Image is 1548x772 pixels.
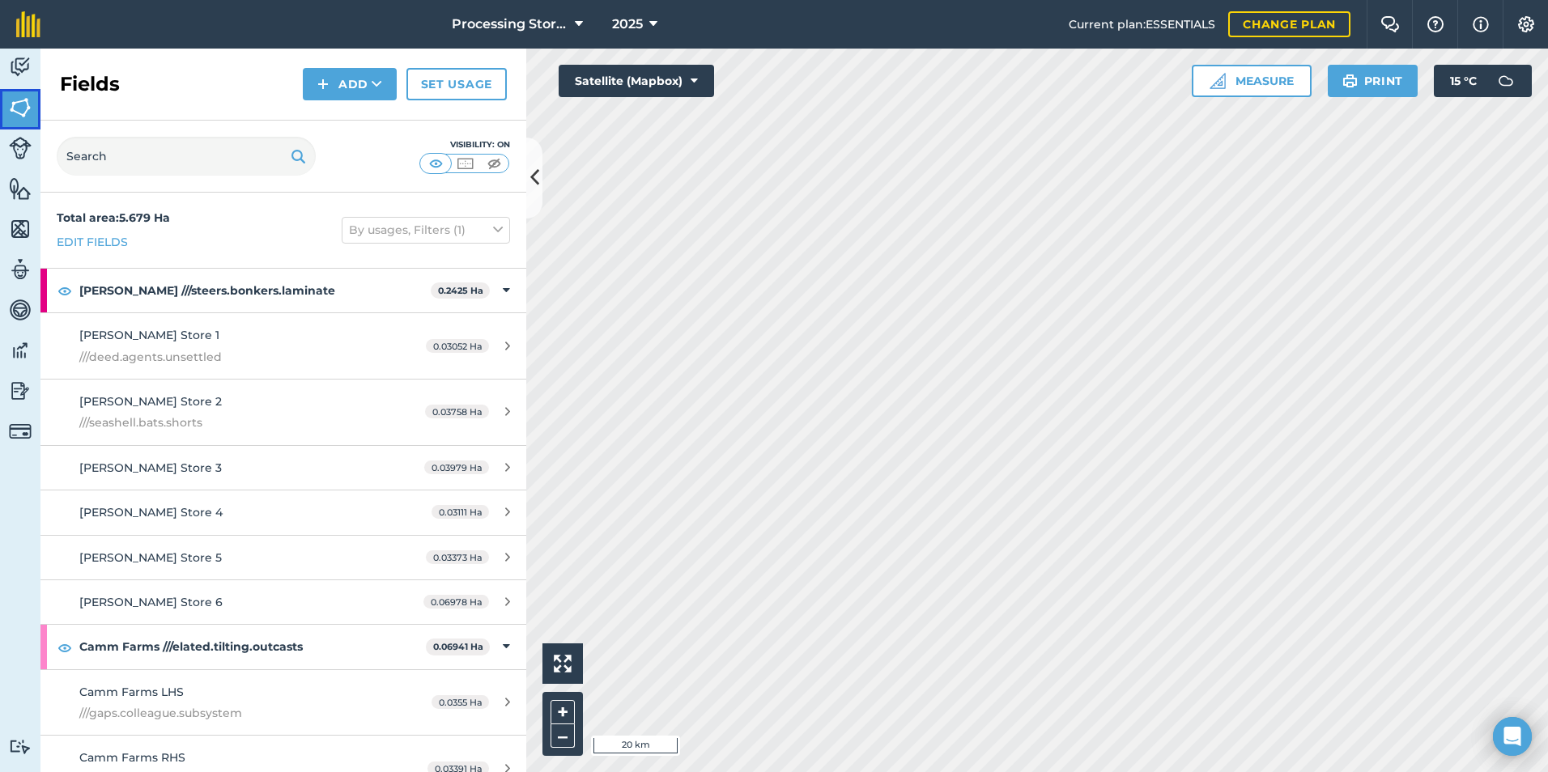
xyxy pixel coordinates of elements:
img: svg+xml;base64,PD94bWwgdmVyc2lvbj0iMS4wIiBlbmNvZGluZz0idXRmLTgiPz4KPCEtLSBHZW5lcmF0b3I6IEFkb2JlIE... [9,739,32,754]
button: – [551,724,575,748]
img: svg+xml;base64,PHN2ZyB4bWxucz0iaHR0cDovL3d3dy53My5vcmcvMjAwMC9zdmciIHdpZHRoPSI1MCIgaGVpZ2h0PSI0MC... [426,155,446,172]
span: 0.03111 Ha [432,505,489,519]
strong: 0.2425 Ha [438,285,483,296]
h2: Fields [60,71,120,97]
img: svg+xml;base64,PD94bWwgdmVyc2lvbj0iMS4wIiBlbmNvZGluZz0idXRmLTgiPz4KPCEtLSBHZW5lcmF0b3I6IEFkb2JlIE... [9,338,32,363]
a: Camm Farms LHS///gaps.colleague.subsystem0.0355 Ha [40,670,526,736]
span: [PERSON_NAME] Store 6 [79,595,223,609]
span: 2025 [612,15,643,34]
a: Change plan [1228,11,1350,37]
div: Open Intercom Messenger [1493,717,1532,756]
strong: 0.06941 Ha [433,641,483,652]
a: [PERSON_NAME] Store 40.03111 Ha [40,490,526,534]
img: svg+xml;base64,PD94bWwgdmVyc2lvbj0iMS4wIiBlbmNvZGluZz0idXRmLTgiPz4KPCEtLSBHZW5lcmF0b3I6IEFkb2JlIE... [9,137,32,159]
a: Edit fields [57,233,128,251]
img: fieldmargin Logo [16,11,40,37]
span: 0.06978 Ha [423,595,489,609]
img: svg+xml;base64,PHN2ZyB4bWxucz0iaHR0cDovL3d3dy53My5vcmcvMjAwMC9zdmciIHdpZHRoPSIxOCIgaGVpZ2h0PSIyNC... [57,638,72,657]
a: [PERSON_NAME] Store 60.06978 Ha [40,580,526,624]
img: svg+xml;base64,PD94bWwgdmVyc2lvbj0iMS4wIiBlbmNvZGluZz0idXRmLTgiPz4KPCEtLSBHZW5lcmF0b3I6IEFkb2JlIE... [9,257,32,282]
span: Camm Farms LHS [79,685,184,699]
img: svg+xml;base64,PHN2ZyB4bWxucz0iaHR0cDovL3d3dy53My5vcmcvMjAwMC9zdmciIHdpZHRoPSIxNyIgaGVpZ2h0PSIxNy... [1473,15,1489,34]
button: Add [303,68,397,100]
span: 0.0355 Ha [432,695,489,709]
img: svg+xml;base64,PD94bWwgdmVyc2lvbj0iMS4wIiBlbmNvZGluZz0idXRmLTgiPz4KPCEtLSBHZW5lcmF0b3I6IEFkb2JlIE... [1490,65,1522,97]
span: 0.03758 Ha [425,405,489,418]
span: [PERSON_NAME] Store 3 [79,460,222,475]
img: svg+xml;base64,PHN2ZyB4bWxucz0iaHR0cDovL3d3dy53My5vcmcvMjAwMC9zdmciIHdpZHRoPSI1NiIgaGVpZ2h0PSI2MC... [9,176,32,201]
div: Visibility: On [419,138,510,151]
button: By usages, Filters (1) [342,217,510,243]
img: svg+xml;base64,PD94bWwgdmVyc2lvbj0iMS4wIiBlbmNvZGluZz0idXRmLTgiPz4KPCEtLSBHZW5lcmF0b3I6IEFkb2JlIE... [9,55,32,79]
input: Search [57,137,316,176]
span: [PERSON_NAME] Store 4 [79,505,223,520]
img: A question mark icon [1426,16,1445,32]
img: svg+xml;base64,PD94bWwgdmVyc2lvbj0iMS4wIiBlbmNvZGluZz0idXRmLTgiPz4KPCEtLSBHZW5lcmF0b3I6IEFkb2JlIE... [9,379,32,403]
strong: Camm Farms ///elated.tilting.outcasts [79,625,426,668]
button: Print [1328,65,1418,97]
img: Ruler icon [1210,73,1226,89]
span: [PERSON_NAME] Store 5 [79,550,222,565]
span: 0.03052 Ha [426,339,489,353]
span: 0.03979 Ha [424,460,489,474]
span: ///gaps.colleague.subsystem [79,704,384,722]
strong: Total area : 5.679 Ha [57,210,170,225]
span: Processing Stores [452,15,568,34]
span: [PERSON_NAME] Store 1 [79,328,219,342]
img: svg+xml;base64,PHN2ZyB4bWxucz0iaHR0cDovL3d3dy53My5vcmcvMjAwMC9zdmciIHdpZHRoPSI1MCIgaGVpZ2h0PSI0MC... [455,155,475,172]
button: Satellite (Mapbox) [559,65,714,97]
img: svg+xml;base64,PHN2ZyB4bWxucz0iaHR0cDovL3d3dy53My5vcmcvMjAwMC9zdmciIHdpZHRoPSI1NiIgaGVpZ2h0PSI2MC... [9,95,32,120]
img: svg+xml;base64,PHN2ZyB4bWxucz0iaHR0cDovL3d3dy53My5vcmcvMjAwMC9zdmciIHdpZHRoPSI1MCIgaGVpZ2h0PSI0MC... [484,155,504,172]
img: Two speech bubbles overlapping with the left bubble in the forefront [1380,16,1400,32]
strong: [PERSON_NAME] ///steers.bonkers.laminate [79,269,431,312]
span: ///seashell.bats.shorts [79,414,384,431]
a: Set usage [406,68,507,100]
img: svg+xml;base64,PD94bWwgdmVyc2lvbj0iMS4wIiBlbmNvZGluZz0idXRmLTgiPz4KPCEtLSBHZW5lcmF0b3I6IEFkb2JlIE... [9,420,32,443]
button: + [551,700,575,724]
a: [PERSON_NAME] Store 2///seashell.bats.shorts0.03758 Ha [40,380,526,445]
span: Current plan : ESSENTIALS [1069,15,1215,33]
span: 0.03373 Ha [426,550,489,564]
button: 15 °C [1434,65,1532,97]
img: svg+xml;base64,PHN2ZyB4bWxucz0iaHR0cDovL3d3dy53My5vcmcvMjAwMC9zdmciIHdpZHRoPSIxOSIgaGVpZ2h0PSIyNC... [291,146,306,166]
a: [PERSON_NAME] Store 50.03373 Ha [40,536,526,579]
a: [PERSON_NAME] Store 30.03979 Ha [40,446,526,490]
span: ///deed.agents.unsettled [79,348,384,366]
img: svg+xml;base64,PHN2ZyB4bWxucz0iaHR0cDovL3d3dy53My5vcmcvMjAwMC9zdmciIHdpZHRoPSIxNCIgaGVpZ2h0PSIyNC... [317,74,329,94]
img: A cog icon [1516,16,1536,32]
div: [PERSON_NAME] ///steers.bonkers.laminate0.2425 Ha [40,269,526,312]
a: [PERSON_NAME] Store 1///deed.agents.unsettled0.03052 Ha [40,313,526,379]
img: Four arrows, one pointing top left, one top right, one bottom right and the last bottom left [554,655,572,672]
img: svg+xml;base64,PHN2ZyB4bWxucz0iaHR0cDovL3d3dy53My5vcmcvMjAwMC9zdmciIHdpZHRoPSIxOCIgaGVpZ2h0PSIyNC... [57,281,72,300]
img: svg+xml;base64,PHN2ZyB4bWxucz0iaHR0cDovL3d3dy53My5vcmcvMjAwMC9zdmciIHdpZHRoPSI1NiIgaGVpZ2h0PSI2MC... [9,217,32,241]
span: [PERSON_NAME] Store 2 [79,394,222,409]
img: svg+xml;base64,PHN2ZyB4bWxucz0iaHR0cDovL3d3dy53My5vcmcvMjAwMC9zdmciIHdpZHRoPSIxOSIgaGVpZ2h0PSIyNC... [1342,71,1358,91]
span: 15 ° C [1450,65,1477,97]
img: svg+xml;base64,PD94bWwgdmVyc2lvbj0iMS4wIiBlbmNvZGluZz0idXRmLTgiPz4KPCEtLSBHZW5lcmF0b3I6IEFkb2JlIE... [9,298,32,322]
div: Camm Farms ///elated.tilting.outcasts0.06941 Ha [40,625,526,668]
button: Measure [1192,65,1312,97]
span: Camm Farms RHS [79,750,185,765]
